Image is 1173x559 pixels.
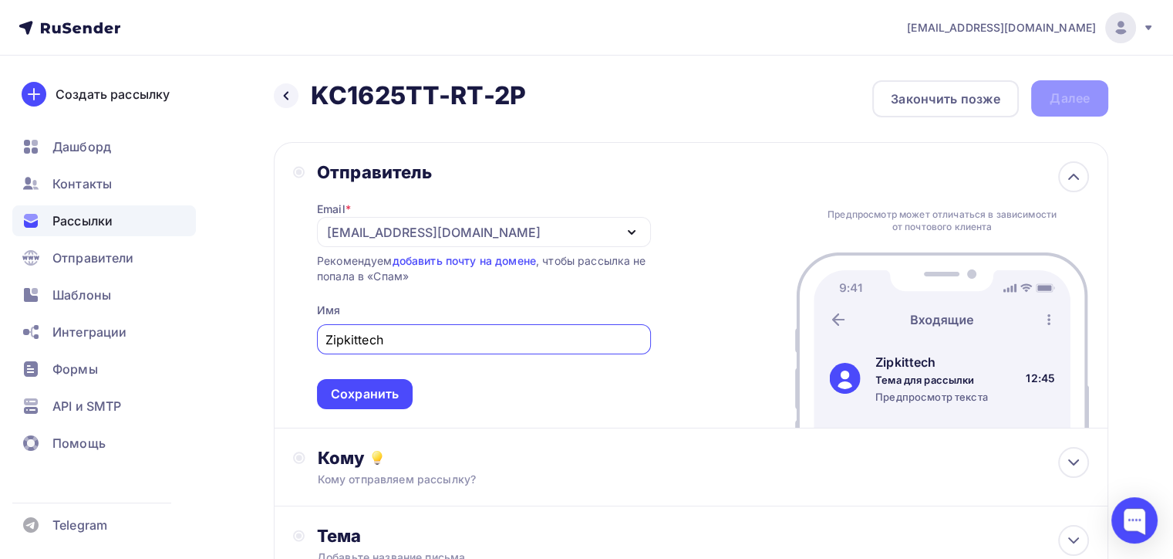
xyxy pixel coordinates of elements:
[317,217,651,247] button: [EMAIL_ADDRESS][DOMAIN_NAME]
[12,242,196,273] a: Отправители
[52,212,113,230] span: Рассылки
[12,205,196,236] a: Рассылки
[52,286,111,304] span: Шаблоны
[824,208,1061,233] div: Предпросмотр может отличаться в зависимости от почтового клиента
[52,397,121,415] span: API и SMTP
[875,353,988,371] div: Zipkittech
[52,360,98,378] span: Формы
[1026,371,1055,386] div: 12:45
[52,174,112,193] span: Контакты
[311,80,526,111] h2: KC1625TT-RT-2P
[331,385,399,403] div: Сохранить
[317,303,340,318] div: Имя
[875,390,988,404] div: Предпросмотр текста
[52,434,106,452] span: Помощь
[327,223,541,242] div: [EMAIL_ADDRESS][DOMAIN_NAME]
[317,525,622,547] div: Тема
[317,202,351,217] div: Email
[317,253,651,284] div: Рекомендуем , чтобы рассылка не попала в «Спам»
[318,447,1089,469] div: Кому
[12,279,196,310] a: Шаблоны
[875,373,988,387] div: Тема для рассылки
[891,90,1000,108] div: Закончить позже
[12,354,196,385] a: Формы
[907,12,1154,43] a: [EMAIL_ADDRESS][DOMAIN_NAME]
[317,161,651,183] div: Отправитель
[52,323,126,341] span: Интеграции
[12,131,196,162] a: Дашборд
[12,168,196,199] a: Контакты
[318,472,1012,487] div: Кому отправляем рассылку?
[52,249,134,267] span: Отправители
[52,137,111,156] span: Дашборд
[56,85,170,103] div: Создать рассылку
[907,20,1096,36] span: [EMAIL_ADDRESS][DOMAIN_NAME]
[392,254,535,267] a: добавить почту на домене
[52,516,107,534] span: Telegram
